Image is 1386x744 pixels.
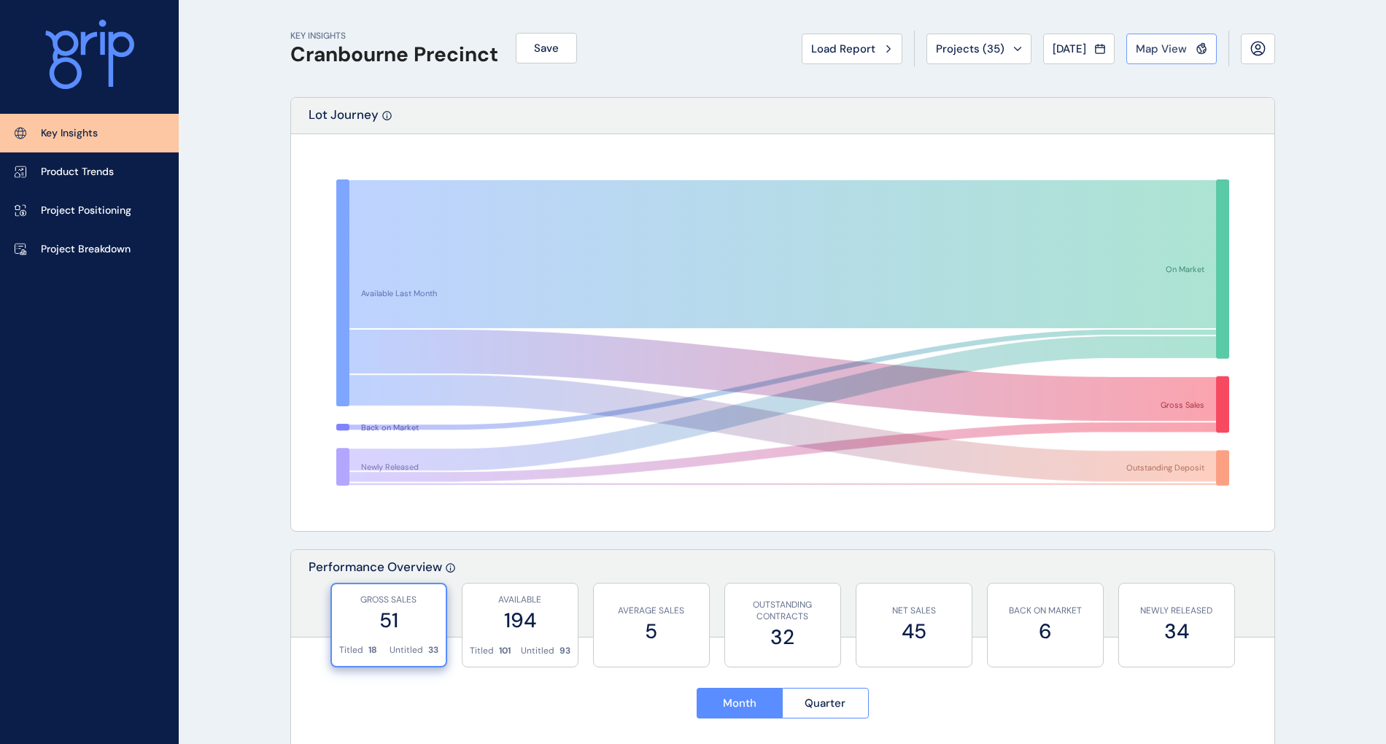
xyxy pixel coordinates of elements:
p: 101 [499,645,511,657]
p: Untitled [390,644,423,656]
p: BACK ON MARKET [995,605,1096,617]
p: 18 [368,644,377,656]
p: Product Trends [41,165,114,179]
button: [DATE] [1043,34,1115,64]
label: 194 [470,606,570,635]
p: Key Insights [41,126,98,141]
label: 51 [339,606,438,635]
label: 45 [864,617,964,646]
button: Quarter [782,688,869,718]
p: Performance Overview [309,559,442,637]
button: Load Report [802,34,902,64]
button: Map View [1126,34,1217,64]
p: AVERAGE SALES [601,605,702,617]
span: Load Report [811,42,875,56]
p: Titled [339,644,363,656]
label: 32 [732,623,833,651]
p: 93 [560,645,570,657]
button: Month [697,688,783,718]
button: Projects (35) [926,34,1031,64]
p: GROSS SALES [339,594,438,606]
label: 6 [995,617,1096,646]
p: Untitled [521,645,554,657]
span: Projects ( 35 ) [936,42,1004,56]
p: Titled [470,645,494,657]
span: Month [723,696,756,710]
span: Quarter [805,696,845,710]
label: 5 [601,617,702,646]
p: 33 [428,644,438,656]
p: OUTSTANDING CONTRACTS [732,599,833,624]
p: Lot Journey [309,106,379,133]
p: NEWLY RELEASED [1126,605,1227,617]
label: 34 [1126,617,1227,646]
span: [DATE] [1053,42,1086,56]
span: Map View [1136,42,1187,56]
p: Project Breakdown [41,242,131,257]
span: Save [534,41,559,55]
p: Project Positioning [41,204,131,218]
h1: Cranbourne Precinct [290,42,498,67]
button: Save [516,33,577,63]
p: NET SALES [864,605,964,617]
p: AVAILABLE [470,594,570,606]
p: KEY INSIGHTS [290,30,498,42]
